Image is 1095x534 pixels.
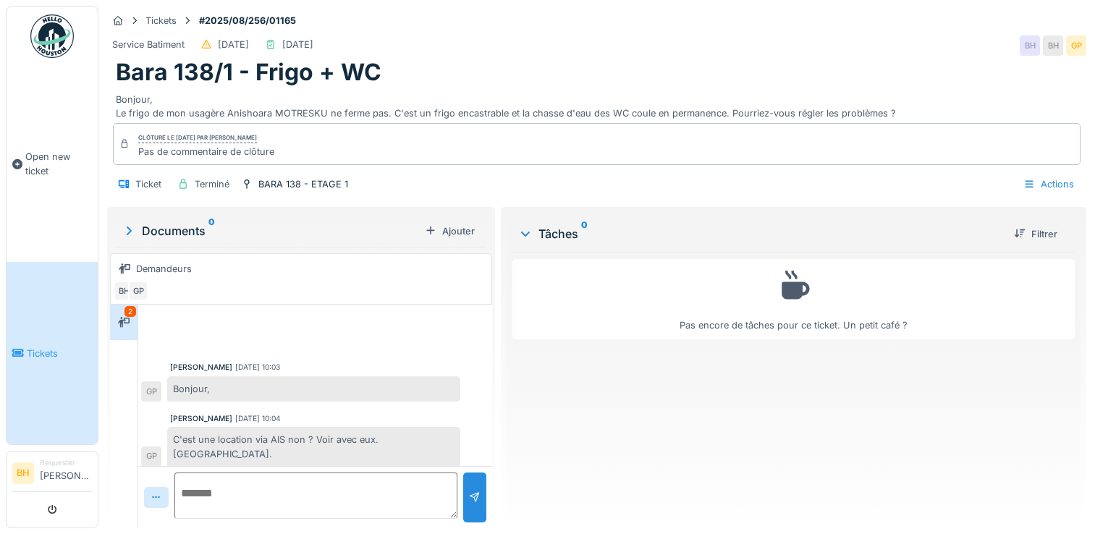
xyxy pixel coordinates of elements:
[12,457,92,492] a: BH Requester[PERSON_NAME]
[40,457,92,468] div: Requester
[145,14,177,27] div: Tickets
[1020,35,1040,56] div: BH
[7,262,98,444] a: Tickets
[30,14,74,58] img: Badge_color-CXgf-gQk.svg
[522,266,1065,333] div: Pas encore de tâches pour ce ticket. Un petit café ?
[235,362,280,373] div: [DATE] 10:03
[170,362,232,373] div: [PERSON_NAME]
[282,38,313,51] div: [DATE]
[40,457,92,488] li: [PERSON_NAME]
[135,177,161,191] div: Ticket
[7,66,98,262] a: Open new ticket
[122,222,419,240] div: Documents
[138,145,274,158] div: Pas de commentaire de clôture
[258,177,348,191] div: BARA 138 - ETAGE 1
[218,38,249,51] div: [DATE]
[136,262,192,276] div: Demandeurs
[235,413,281,424] div: [DATE] 10:04
[25,150,92,177] span: Open new ticket
[581,225,588,242] sup: 0
[1066,35,1086,56] div: GP
[170,413,232,424] div: [PERSON_NAME]
[128,281,148,301] div: GP
[518,225,1002,242] div: Tâches
[195,177,229,191] div: Terminé
[27,347,92,360] span: Tickets
[124,306,136,317] div: 2
[116,87,1078,120] div: Bonjour, Le frigo de mon usagère Anishoara MOTRESKU ne ferme pas. C'est un frigo encastrable et l...
[1043,35,1063,56] div: BH
[167,376,460,402] div: Bonjour,
[167,427,460,466] div: C'est une location via AIS non ? Voir avec eux. [GEOGRAPHIC_DATA].
[208,222,215,240] sup: 0
[141,446,161,467] div: GP
[114,281,134,301] div: BH
[138,133,257,143] div: Clôturé le [DATE] par [PERSON_NAME]
[12,462,34,484] li: BH
[1017,174,1081,195] div: Actions
[1008,224,1063,244] div: Filtrer
[141,381,161,402] div: GP
[419,221,481,241] div: Ajouter
[193,14,302,27] strong: #2025/08/256/01165
[112,38,185,51] div: Service Batiment
[116,59,381,86] h1: Bara 138/1 - Frigo + WC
